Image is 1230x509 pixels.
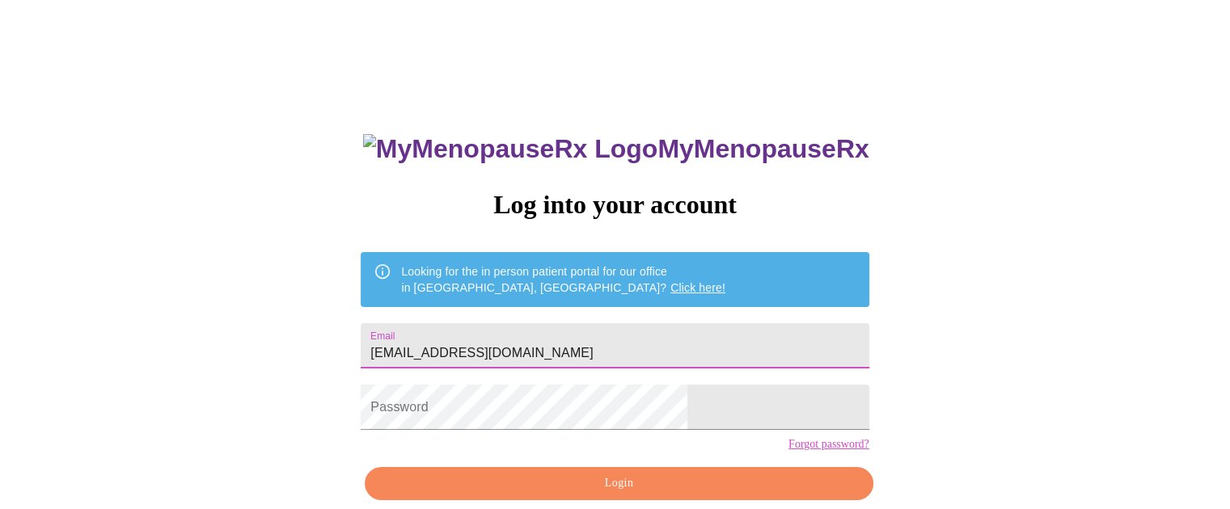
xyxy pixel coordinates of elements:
div: Looking for the in person patient portal for our office in [GEOGRAPHIC_DATA], [GEOGRAPHIC_DATA]? [401,257,725,302]
h3: Log into your account [361,190,869,220]
button: Login [365,467,873,500]
a: Click here! [670,281,725,294]
img: MyMenopauseRx Logo [363,134,657,164]
a: Forgot password? [788,438,869,451]
h3: MyMenopauseRx [363,134,869,164]
span: Login [383,473,854,494]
